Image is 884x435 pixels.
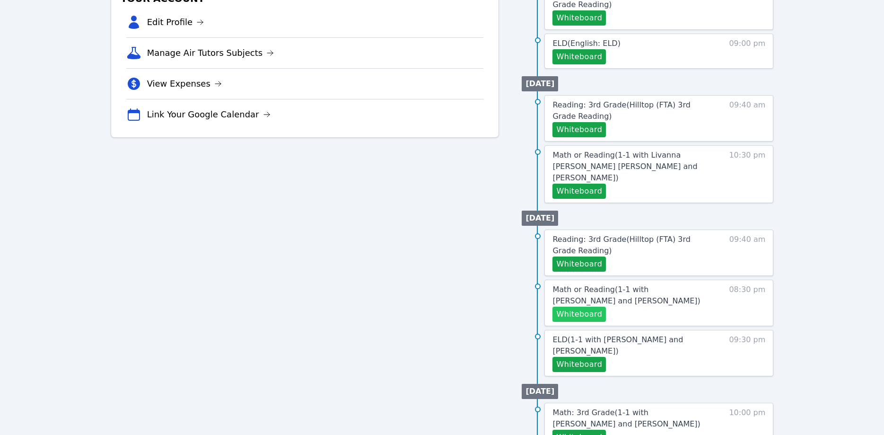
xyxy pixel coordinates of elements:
[552,408,700,428] span: Math: 3rd Grade ( 1-1 with [PERSON_NAME] and [PERSON_NAME] )
[552,99,712,122] a: Reading: 3rd Grade(Hilltop (FTA) 3rd Grade Reading)
[729,284,765,322] span: 08:30 pm
[552,307,606,322] button: Whiteboard
[729,99,766,137] span: 09:40 am
[522,384,558,399] li: [DATE]
[552,407,712,430] a: Math: 3rd Grade(1-1 with [PERSON_NAME] and [PERSON_NAME])
[147,108,271,121] a: Link Your Google Calendar
[552,184,606,199] button: Whiteboard
[552,151,697,182] span: Math or Reading ( 1-1 with Livanna [PERSON_NAME] [PERSON_NAME] and [PERSON_NAME] )
[552,38,620,49] a: ELD(English: ELD)
[729,334,765,372] span: 09:30 pm
[729,150,765,199] span: 10:30 pm
[552,334,712,357] a: ELD(1-1 with [PERSON_NAME] and [PERSON_NAME])
[552,357,606,372] button: Whiteboard
[552,284,712,307] a: Math or Reading(1-1 with [PERSON_NAME] and [PERSON_NAME])
[552,150,712,184] a: Math or Reading(1-1 with Livanna [PERSON_NAME] [PERSON_NAME] and [PERSON_NAME])
[552,257,606,272] button: Whiteboard
[552,335,683,355] span: ELD ( 1-1 with [PERSON_NAME] and [PERSON_NAME] )
[552,122,606,137] button: Whiteboard
[552,100,690,121] span: Reading: 3rd Grade ( Hilltop (FTA) 3rd Grade Reading )
[147,16,204,29] a: Edit Profile
[552,235,690,255] span: Reading: 3rd Grade ( Hilltop (FTA) 3rd Grade Reading )
[729,234,766,272] span: 09:40 am
[147,46,274,60] a: Manage Air Tutors Subjects
[552,285,700,305] span: Math or Reading ( 1-1 with [PERSON_NAME] and [PERSON_NAME] )
[147,77,222,90] a: View Expenses
[552,49,606,64] button: Whiteboard
[552,39,620,48] span: ELD ( English: ELD )
[729,38,765,64] span: 09:00 pm
[552,234,712,257] a: Reading: 3rd Grade(Hilltop (FTA) 3rd Grade Reading)
[522,76,558,91] li: [DATE]
[552,10,606,26] button: Whiteboard
[522,211,558,226] li: [DATE]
